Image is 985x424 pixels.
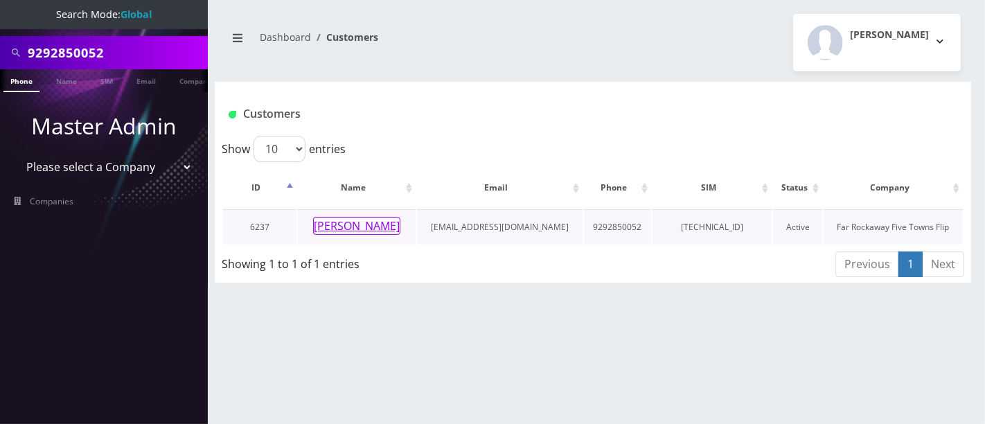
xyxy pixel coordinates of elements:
a: Name [49,69,84,91]
td: Active [773,209,822,245]
th: Email: activate to sort column ascending [417,168,583,208]
strong: Global [121,8,152,21]
li: Customers [311,30,378,44]
a: Email [130,69,163,91]
a: SIM [94,69,120,91]
td: [TECHNICAL_ID] [653,209,772,245]
a: Previous [835,251,899,277]
nav: breadcrumb [225,23,583,62]
a: Company [172,69,219,91]
a: Phone [3,69,39,92]
th: Phone: activate to sort column ascending [584,168,651,208]
td: 9292850052 [584,209,651,245]
th: Status: activate to sort column ascending [773,168,822,208]
a: Dashboard [260,30,311,44]
input: Search All Companies [28,39,204,66]
td: 6237 [223,209,296,245]
span: Search Mode: [56,8,152,21]
label: Show entries [222,136,346,162]
a: Next [922,251,964,277]
td: Far Rockaway Five Towns Flip [824,209,963,245]
button: [PERSON_NAME] [793,14,961,71]
th: Name: activate to sort column ascending [298,168,416,208]
div: Showing 1 to 1 of 1 entries [222,250,521,272]
th: ID: activate to sort column descending [223,168,296,208]
th: Company: activate to sort column ascending [824,168,963,208]
select: Showentries [254,136,305,162]
td: [EMAIL_ADDRESS][DOMAIN_NAME] [417,209,583,245]
h2: [PERSON_NAME] [850,29,929,41]
a: 1 [898,251,923,277]
th: SIM: activate to sort column ascending [653,168,772,208]
button: [PERSON_NAME] [313,217,400,235]
h1: Customers [229,107,833,121]
span: Companies [30,195,74,207]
